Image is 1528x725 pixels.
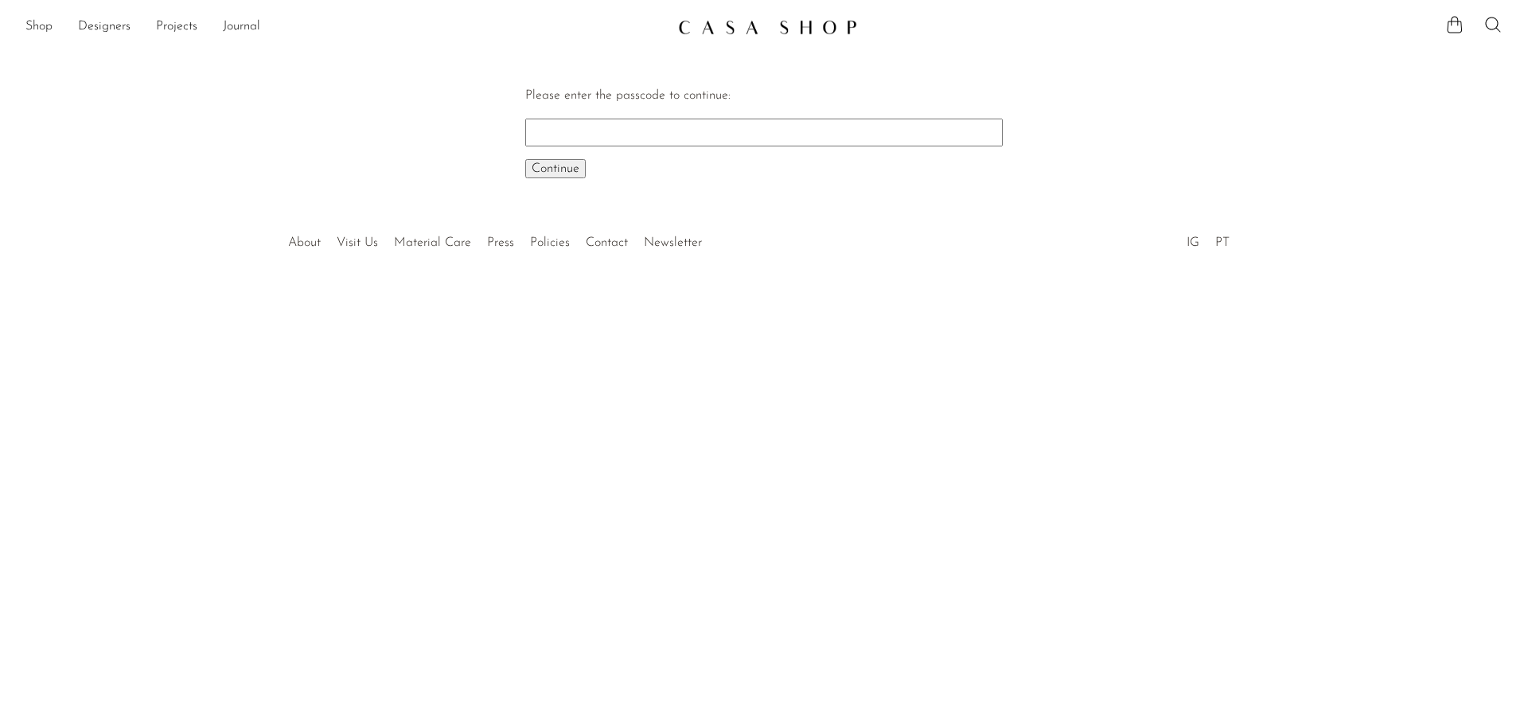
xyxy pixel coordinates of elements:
[394,236,471,249] a: Material Care
[586,236,628,249] a: Contact
[1187,236,1199,249] a: IG
[525,89,731,102] label: Please enter the passcode to continue:
[532,162,579,175] span: Continue
[78,17,131,37] a: Designers
[525,159,586,178] button: Continue
[280,224,710,254] ul: Quick links
[156,17,197,37] a: Projects
[25,14,665,41] nav: Desktop navigation
[25,14,665,41] ul: NEW HEADER MENU
[1179,224,1238,254] ul: Social Medias
[530,236,570,249] a: Policies
[223,17,260,37] a: Journal
[487,236,514,249] a: Press
[337,236,378,249] a: Visit Us
[288,236,321,249] a: About
[25,17,53,37] a: Shop
[1215,236,1230,249] a: PT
